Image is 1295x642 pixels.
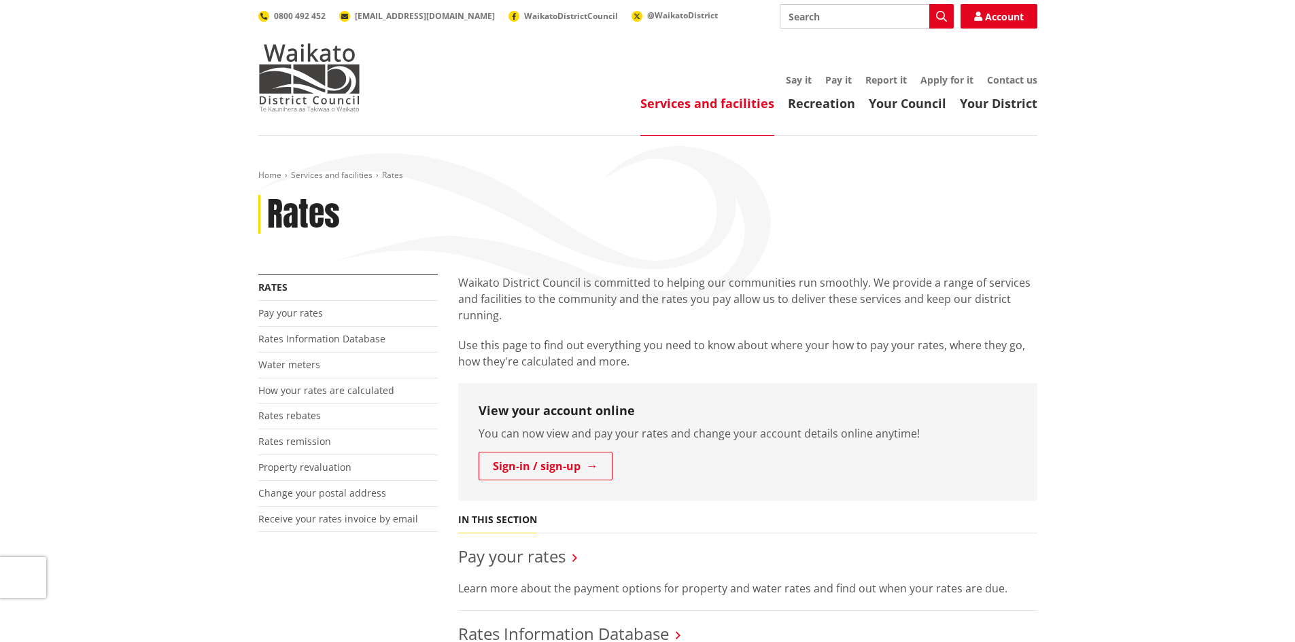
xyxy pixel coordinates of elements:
[960,95,1037,111] a: Your District
[355,10,495,22] span: [EMAIL_ADDRESS][DOMAIN_NAME]
[524,10,618,22] span: WaikatoDistrictCouncil
[291,169,373,181] a: Services and facilities
[258,435,331,448] a: Rates remission
[825,73,852,86] a: Pay it
[258,384,394,397] a: How your rates are calculated
[339,10,495,22] a: [EMAIL_ADDRESS][DOMAIN_NAME]
[458,337,1037,370] p: Use this page to find out everything you need to know about where your how to pay your rates, whe...
[647,10,718,21] span: @WaikatoDistrict
[258,486,386,499] a: Change your postal address
[632,10,718,21] a: @WaikatoDistrict
[961,4,1037,29] a: Account
[788,95,855,111] a: Recreation
[258,10,326,22] a: 0800 492 452
[267,195,340,234] h1: Rates
[258,170,1037,181] nav: breadcrumb
[258,43,360,111] img: Waikato District Council - Te Kaunihera aa Takiwaa o Waikato
[258,332,385,345] a: Rates Information Database
[258,169,281,181] a: Home
[987,73,1037,86] a: Contact us
[258,461,351,474] a: Property revaluation
[479,452,612,480] a: Sign-in / sign-up
[382,169,403,181] span: Rates
[458,545,566,567] a: Pay your rates
[258,306,323,319] a: Pay your rates
[640,95,774,111] a: Services and facilities
[258,409,321,422] a: Rates rebates
[786,73,812,86] a: Say it
[258,358,320,371] a: Water meters
[479,404,1017,418] h3: View your account online
[258,281,288,293] a: Rates
[508,10,618,22] a: WaikatoDistrictCouncil
[258,512,418,525] a: Receive your rates invoice by email
[865,73,907,86] a: Report it
[920,73,973,86] a: Apply for it
[458,514,537,526] h5: In this section
[458,274,1037,323] p: Waikato District Council is committed to helping our communities run smoothly. We provide a range...
[458,580,1037,596] p: Learn more about the payment options for property and water rates and find out when your rates ar...
[780,4,954,29] input: Search input
[274,10,326,22] span: 0800 492 452
[869,95,946,111] a: Your Council
[479,425,1017,442] p: You can now view and pay your rates and change your account details online anytime!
